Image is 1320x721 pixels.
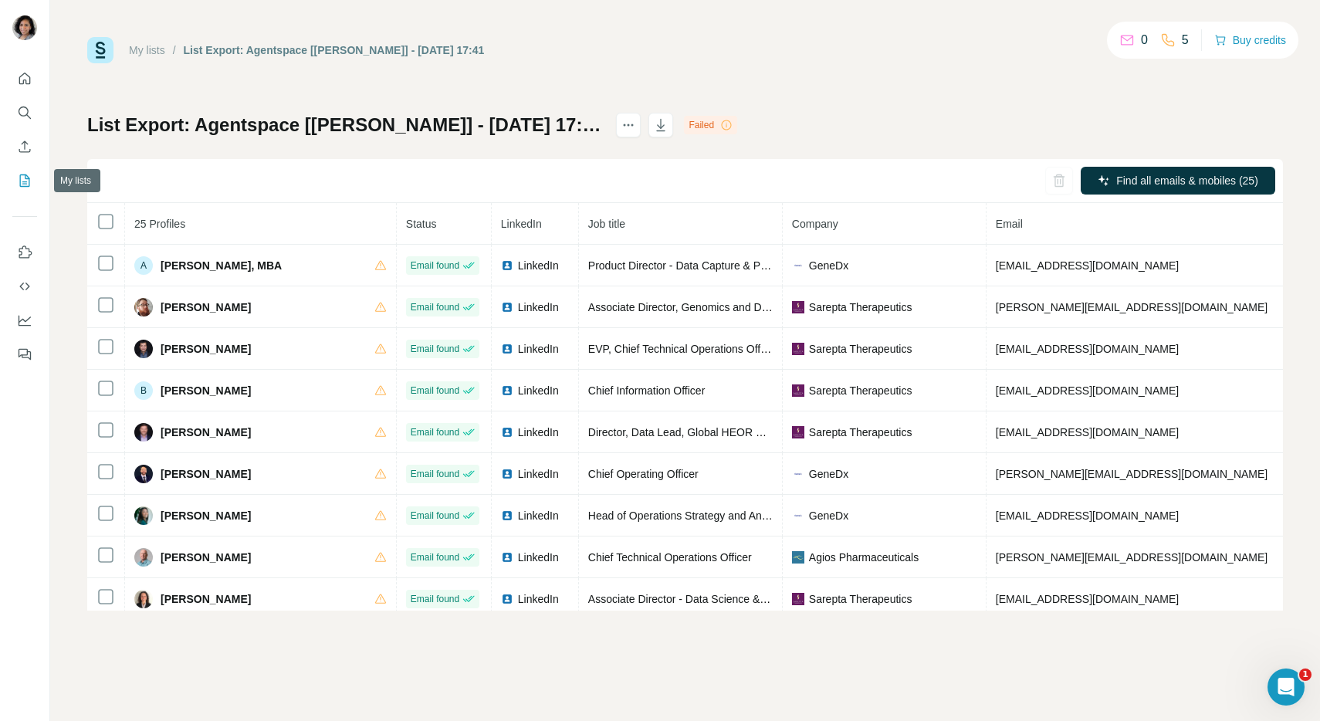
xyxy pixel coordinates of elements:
span: [EMAIL_ADDRESS][DOMAIN_NAME] [996,426,1179,438]
span: Email found [411,550,459,564]
span: Find all emails & mobiles (25) [1116,173,1258,188]
span: [EMAIL_ADDRESS][DOMAIN_NAME] [996,259,1179,272]
button: actions [616,113,641,137]
button: Quick start [12,65,37,93]
img: LinkedIn logo [501,343,513,355]
span: Email found [411,259,459,272]
img: Avatar [12,15,37,40]
span: Job title [588,218,625,230]
span: LinkedIn [518,550,559,565]
button: Feedback [12,340,37,368]
span: Company [792,218,838,230]
span: 1 [1299,669,1312,681]
img: company-logo [792,384,804,397]
img: LinkedIn logo [501,593,513,605]
span: [PERSON_NAME], MBA [161,258,282,273]
span: Email [996,218,1023,230]
span: LinkedIn [518,591,559,607]
span: Associate Director, Genomics and Data Science [588,301,818,313]
span: [EMAIL_ADDRESS][DOMAIN_NAME] [996,509,1179,522]
img: company-logo [792,343,804,355]
span: GeneDx [809,466,848,482]
span: Email found [411,592,459,606]
button: Use Surfe API [12,272,37,300]
img: Avatar [134,298,153,316]
span: GeneDx [809,508,848,523]
img: LinkedIn logo [501,468,513,480]
span: [PERSON_NAME] [161,425,251,440]
a: My lists [129,44,165,56]
button: Search [12,99,37,127]
img: Avatar [134,423,153,442]
span: Email found [411,342,459,356]
span: Associate Director - Data Science & Analytics [588,593,806,605]
span: Sarepta Therapeutics [809,425,912,440]
h1: List Export: Agentspace [[PERSON_NAME]] - [DATE] 17:41 [87,113,602,137]
img: company-logo [792,426,804,438]
span: Chief Information Officer [588,384,705,397]
img: company-logo [792,259,804,272]
span: [PERSON_NAME] [161,508,251,523]
span: Status [406,218,437,230]
span: [EMAIL_ADDRESS][DOMAIN_NAME] [996,343,1179,355]
span: LinkedIn [518,258,559,273]
span: [PERSON_NAME] [161,550,251,565]
img: LinkedIn logo [501,259,513,272]
img: LinkedIn logo [501,384,513,397]
span: [PERSON_NAME][EMAIL_ADDRESS][DOMAIN_NAME] [996,551,1268,564]
li: / [173,42,176,58]
p: 5 [1182,31,1189,49]
span: Sarepta Therapeutics [809,591,912,607]
span: Chief Technical Operations Officer [588,551,752,564]
button: Find all emails & mobiles (25) [1081,167,1275,195]
span: [PERSON_NAME] [161,466,251,482]
span: Sarepta Therapeutics [809,341,912,357]
img: Avatar [134,340,153,358]
span: LinkedIn [518,425,559,440]
div: List Export: Agentspace [[PERSON_NAME]] - [DATE] 17:41 [184,42,485,58]
span: [PERSON_NAME] [161,300,251,315]
span: LinkedIn [518,466,559,482]
span: [PERSON_NAME] [161,383,251,398]
span: GeneDx [809,258,848,273]
span: Agios Pharmaceuticals [809,550,919,565]
button: My lists [12,167,37,195]
img: LinkedIn logo [501,551,513,564]
img: LinkedIn logo [501,509,513,522]
span: [EMAIL_ADDRESS][DOMAIN_NAME] [996,384,1179,397]
span: [PERSON_NAME] [161,591,251,607]
span: Product Director - Data Capture & Pull-Through [588,259,815,272]
span: Chief Operating Officer [588,468,699,480]
span: [EMAIL_ADDRESS][DOMAIN_NAME] [996,593,1179,605]
span: LinkedIn [518,508,559,523]
span: LinkedIn [518,300,559,315]
span: Email found [411,509,459,523]
img: Avatar [134,548,153,567]
span: Email found [411,300,459,314]
span: Email found [411,425,459,439]
span: Sarepta Therapeutics [809,300,912,315]
div: B [134,381,153,400]
img: Avatar [134,465,153,483]
img: LinkedIn logo [501,426,513,438]
img: Avatar [134,590,153,608]
span: [PERSON_NAME] [161,341,251,357]
div: A [134,256,153,275]
button: Buy credits [1214,29,1286,51]
button: Dashboard [12,306,37,334]
img: company-logo [792,551,804,564]
span: EVP, Chief Technical Operations Officer [588,343,778,355]
span: LinkedIn [518,341,559,357]
span: Director, Data Lead, Global HEOR & RWE [588,426,791,438]
img: LinkedIn logo [501,301,513,313]
span: 25 Profiles [134,218,185,230]
p: 0 [1141,31,1148,49]
span: LinkedIn [518,383,559,398]
img: company-logo [792,593,804,605]
img: Avatar [134,506,153,525]
span: [PERSON_NAME][EMAIL_ADDRESS][DOMAIN_NAME] [996,468,1268,480]
span: LinkedIn [501,218,542,230]
img: company-logo [792,468,804,480]
span: [PERSON_NAME][EMAIL_ADDRESS][DOMAIN_NAME] [996,301,1268,313]
iframe: Intercom live chat [1268,669,1305,706]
